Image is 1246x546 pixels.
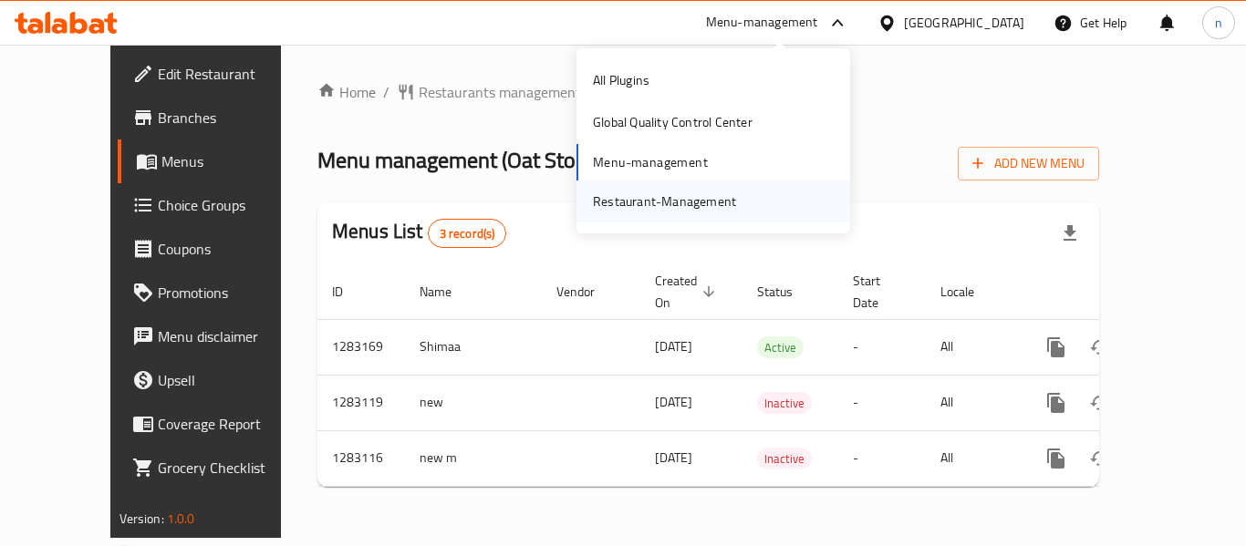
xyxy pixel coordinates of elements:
div: Global Quality Control Center [593,112,753,132]
td: 1283169 [317,319,405,375]
a: Home [317,81,376,103]
a: Branches [118,96,318,139]
th: Actions [1020,264,1224,320]
a: Promotions [118,271,318,314]
td: All [926,430,1020,486]
button: Change Status [1078,325,1122,369]
a: Upsell [118,358,318,402]
span: Vendor [556,281,618,303]
td: 1283119 [317,375,405,430]
span: Start Date [853,270,904,314]
div: [GEOGRAPHIC_DATA] [904,13,1024,33]
a: Grocery Checklist [118,446,318,489]
span: Restaurants management [419,81,581,103]
span: [DATE] [655,335,692,358]
td: - [838,319,926,375]
td: new [405,375,542,430]
span: Coupons [158,238,304,260]
span: Grocery Checklist [158,457,304,479]
span: Active [757,337,804,358]
li: / [383,81,389,103]
span: 1.0.0 [167,507,195,531]
span: Add New Menu [972,152,1085,175]
span: Menus [161,150,304,172]
span: Menu management ( Oat Stop Sandwiches & More ) [317,139,780,180]
div: Total records count [428,219,507,248]
button: Change Status [1078,437,1122,480]
span: Locale [940,281,998,303]
div: Active [757,336,804,358]
a: Menus [118,139,318,183]
button: more [1034,325,1078,369]
div: Inactive [757,392,812,414]
td: All [926,319,1020,375]
span: Version: [119,507,164,531]
a: Menu disclaimer [118,314,318,358]
td: All [926,375,1020,430]
td: 1283116 [317,430,405,486]
span: Branches [158,107,304,129]
span: Edit Restaurant [158,63,304,85]
span: n [1215,13,1222,33]
span: Coverage Report [158,413,304,435]
div: All Plugins [593,70,649,90]
span: Inactive [757,448,812,469]
td: - [838,430,926,486]
a: Edit Restaurant [118,52,318,96]
span: Inactive [757,393,812,414]
span: Created On [655,270,721,314]
div: Export file [1048,211,1092,255]
td: - [838,375,926,430]
a: Coupons [118,227,318,271]
div: Menu-management [706,12,818,34]
td: new m [405,430,542,486]
span: Menu disclaimer [158,325,304,347]
span: ID [332,281,367,303]
a: Coverage Report [118,402,318,446]
table: enhanced table [317,264,1224,487]
div: Restaurant-Management [593,191,736,211]
span: 3 record(s) [429,225,506,242]
td: Shimaa [405,319,542,375]
button: Add New Menu [958,147,1099,180]
span: [DATE] [655,446,692,469]
span: Name [420,281,475,303]
span: Promotions [158,282,304,304]
span: Status [757,281,816,303]
button: Change Status [1078,381,1122,425]
button: more [1034,381,1078,425]
h2: Menus List [332,218,506,248]
button: more [1034,437,1078,480]
a: Restaurants management [397,81,581,103]
span: Upsell [158,369,304,391]
a: Choice Groups [118,183,318,227]
div: Inactive [757,448,812,469]
span: [DATE] [655,390,692,414]
span: Choice Groups [158,194,304,216]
